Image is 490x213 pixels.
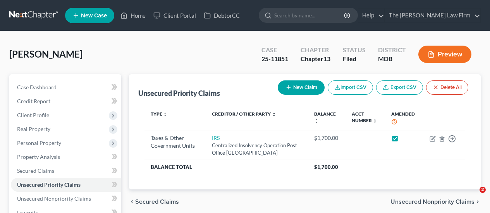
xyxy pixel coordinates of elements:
i: chevron_left [129,199,135,205]
span: Real Property [17,126,50,132]
a: Secured Claims [11,164,121,178]
input: Search by name... [274,8,345,22]
div: Chapter [301,46,330,55]
div: Case [261,46,288,55]
span: Secured Claims [17,167,54,174]
i: unfold_more [163,112,168,117]
div: Status [343,46,366,55]
a: Unsecured Priority Claims [11,178,121,192]
button: Preview [418,46,471,63]
div: 25-11851 [261,55,288,63]
span: Unsecured Priority Claims [17,181,81,188]
a: Client Portal [150,9,200,22]
a: Property Analysis [11,150,121,164]
div: Chapter [301,55,330,63]
span: Property Analysis [17,153,60,160]
i: unfold_more [272,112,276,117]
a: Case Dashboard [11,80,121,94]
span: Client Profile [17,112,49,118]
span: [PERSON_NAME] [9,48,83,60]
a: Acct Number unfold_more [352,111,377,123]
a: Export CSV [376,80,423,95]
button: chevron_left Secured Claims [129,199,179,205]
span: 2 [480,187,486,193]
div: Filed [343,55,366,63]
button: Delete All [426,80,468,95]
div: District [378,46,406,55]
span: New Case [81,13,107,19]
span: Credit Report [17,98,50,104]
div: $1,700.00 [314,134,339,142]
span: Secured Claims [135,199,179,205]
div: MDB [378,55,406,63]
i: unfold_more [314,119,319,123]
div: Unsecured Priority Claims [138,89,220,98]
span: Unsecured Nonpriority Claims [17,195,91,202]
span: Unsecured Nonpriority Claims [390,199,475,205]
a: Home [117,9,150,22]
a: Help [358,9,384,22]
a: DebtorCC [200,9,244,22]
iframe: Intercom live chat [464,187,482,205]
a: Balance unfold_more [314,111,336,123]
a: Type unfold_more [151,111,168,117]
i: unfold_more [373,119,377,123]
div: Taxes & Other Government Units [151,134,199,150]
th: Balance Total [144,160,308,174]
button: New Claim [278,80,325,95]
a: Creditor / Other Party unfold_more [212,111,276,117]
a: Unsecured Nonpriority Claims [11,192,121,206]
a: The [PERSON_NAME] Law Firm [385,9,480,22]
button: Unsecured Nonpriority Claims chevron_right [390,199,481,205]
a: Credit Report [11,94,121,108]
div: Centralized Insolvency Operation Post Office [GEOGRAPHIC_DATA] [212,142,302,156]
button: Import CSV [328,80,373,95]
a: IRS [212,135,220,141]
span: $1,700.00 [314,164,338,170]
span: Personal Property [17,140,61,146]
span: 13 [323,55,330,62]
span: Case Dashboard [17,84,57,90]
th: Amended [385,106,423,131]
